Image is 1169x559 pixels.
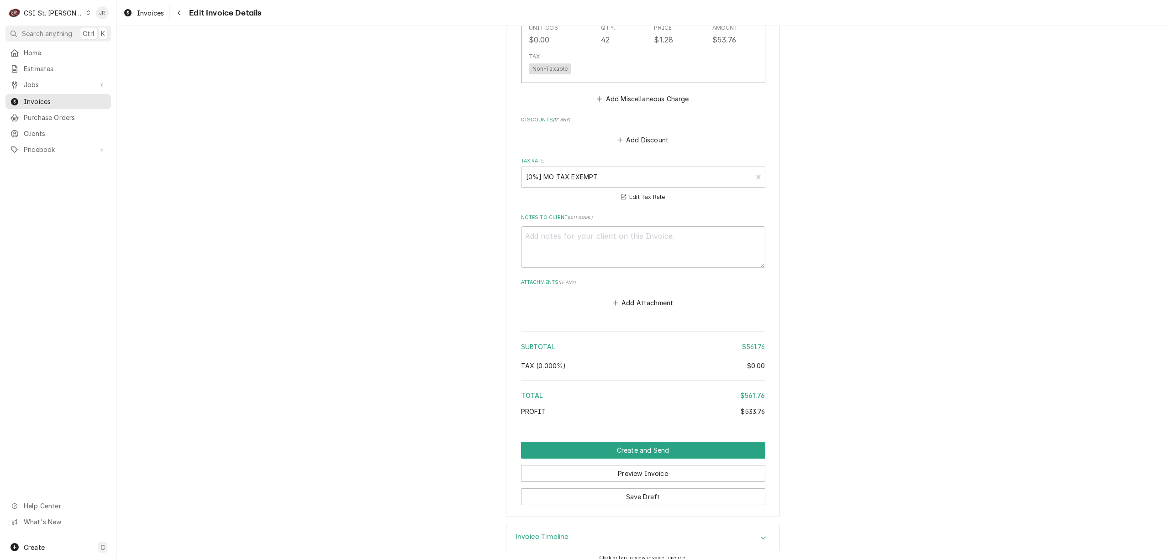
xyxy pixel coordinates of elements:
[521,362,566,370] span: Tax ( 0.000% )
[521,214,765,221] label: Notes to Client
[654,34,673,45] div: $1.28
[521,279,765,309] div: Attachments
[747,361,765,371] div: $0.00
[100,543,105,552] span: C
[529,52,540,61] div: Tax
[521,482,765,505] div: Button Group Row
[595,92,690,105] button: Add Miscellaneous Charge
[521,342,765,351] div: Subtotal
[712,34,737,45] div: $53.76
[521,157,765,165] label: Tax Rate
[24,145,93,154] span: Pricebook
[83,29,95,38] span: Ctrl
[521,343,555,350] span: Subtotal
[506,525,779,551] div: Accordion Header
[120,5,168,21] a: Invoices
[568,215,593,220] span: ( optional )
[741,407,765,415] span: $533.76
[521,361,765,371] div: Tax
[521,442,765,459] div: Button Group Row
[24,129,106,138] span: Clients
[24,501,105,511] span: Help Center
[558,280,576,285] span: ( if any )
[24,517,105,527] span: What's New
[506,525,779,551] button: Accordion Details Expand Trigger
[5,94,111,109] a: Invoices
[96,6,109,19] div: Jessica Rentfro's Avatar
[529,24,562,32] div: Unit Cost
[24,48,106,57] span: Home
[8,6,21,19] div: C
[5,514,111,529] a: Go to What's New
[742,342,765,351] div: $561.76
[521,328,765,423] div: Amount Summary
[5,498,111,513] a: Go to Help Center
[521,116,765,146] div: Discounts
[24,8,83,18] div: CSI St. [PERSON_NAME]
[521,407,765,416] div: Profit
[5,26,111,42] button: Search anythingCtrlK
[521,116,765,124] label: Discounts
[521,391,765,400] div: Total
[186,7,261,19] span: Edit Invoice Details
[601,24,615,32] div: Qty.
[24,97,106,106] span: Invoices
[101,29,105,38] span: K
[506,525,780,551] div: Invoice Timeline
[654,24,672,32] div: Price
[553,117,570,122] span: ( if any )
[5,126,111,141] a: Clients
[172,5,186,20] button: Navigate back
[5,110,111,125] a: Purchase Orders
[601,34,610,45] div: 42
[740,391,765,400] div: $561.76
[5,77,111,92] a: Go to Jobs
[24,80,93,89] span: Jobs
[24,113,106,122] span: Purchase Orders
[529,34,550,45] div: $0.00
[5,61,111,76] a: Estimates
[24,543,45,551] span: Create
[712,24,738,32] div: Amount
[8,6,21,19] div: CSI St. Louis's Avatar
[5,45,111,60] a: Home
[529,63,572,74] span: Non-Taxable
[96,6,109,19] div: JR
[521,279,765,286] label: Attachments
[521,465,765,482] button: Preview Invoice
[24,64,106,73] span: Estimates
[22,29,72,38] span: Search anything
[521,214,765,268] div: Notes to Client
[137,8,164,18] span: Invoices
[521,442,765,459] button: Create and Send
[521,442,765,505] div: Button Group
[5,142,111,157] a: Go to Pricebook
[620,192,667,203] button: Edit Tax Rate
[521,459,765,482] div: Button Group Row
[521,488,765,505] button: Save Draft
[616,134,670,146] button: Add Discount
[521,407,546,415] span: Profit
[516,533,569,541] h3: Invoice Timeline
[521,392,543,399] span: Total
[521,157,765,203] div: Tax Rate
[611,296,675,309] button: Add Attachment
